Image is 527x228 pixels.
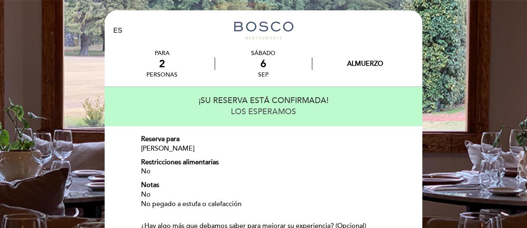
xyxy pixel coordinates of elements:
[146,71,177,78] div: personas
[141,199,386,209] div: No pegado a estufa o calefacción
[215,58,311,70] div: 6
[141,134,386,144] div: Reserva para
[141,180,386,190] div: Notas
[141,167,386,176] div: No
[146,58,177,70] div: 2
[215,50,311,57] div: sábado
[141,144,386,154] div: [PERSON_NAME]
[215,71,311,78] div: sep.
[141,158,386,167] div: Restricciones alimentarias
[113,106,414,118] div: LOS ESPERAMOS
[347,60,383,68] div: Almuerzo
[146,50,177,57] div: PARA
[113,95,414,106] div: ¡SU RESERVA ESTÁ CONFIRMADA!
[141,190,386,199] div: No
